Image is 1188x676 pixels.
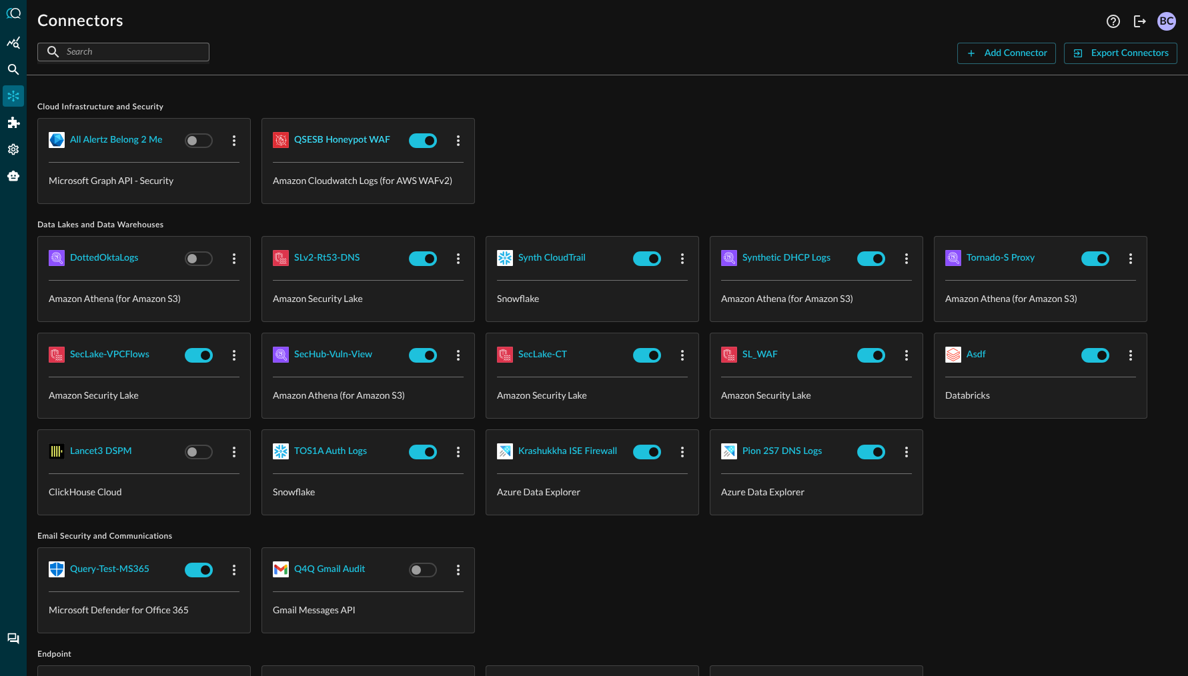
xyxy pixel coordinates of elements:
div: TOS1A Auth Logs [294,443,367,460]
p: Amazon Athena (for Amazon S3) [945,291,1136,305]
button: Help [1103,11,1124,32]
div: SecHub-Vuln-View [294,347,372,363]
img: Databricks.svg [945,347,961,363]
div: SL_WAF [742,347,778,363]
button: Synthetic DHCP Logs [742,247,830,269]
button: Pion 2S7 DNS Logs [742,441,822,462]
div: Settings [3,139,24,160]
div: Lancet3 DSPM [70,443,132,460]
span: Cloud Infrastructure and Security [37,102,1177,113]
div: Addons [3,112,25,133]
button: QSESB Honeypot WAF [294,129,390,151]
div: Query Agent [3,165,24,187]
button: Logout [1129,11,1151,32]
p: Amazon Security Lake [497,388,688,402]
p: ClickHouse Cloud [49,485,239,499]
button: DottedOktaLogs [70,247,138,269]
div: Query-Test-MS365 [70,561,149,578]
img: Snowflake.svg [273,443,289,459]
div: Krashukkha ISE Firewall [518,443,617,460]
img: AWSSecurityLake.svg [721,347,737,363]
p: Amazon Cloudwatch Logs (for AWS WAFv2) [273,173,464,187]
div: Q4Q Gmail Audit [294,561,365,578]
button: Lancet3 DSPM [70,441,132,462]
div: Connectors [3,85,24,107]
button: SecHub-Vuln-View [294,344,372,365]
img: AzureDataExplorer.svg [721,443,737,459]
div: DottedOktaLogs [70,250,138,267]
p: Amazon Athena (for Amazon S3) [49,291,239,305]
button: SL_WAF [742,344,778,365]
h1: Connectors [37,11,123,32]
button: Tornado-S Proxy [967,247,1035,269]
div: BC [1157,12,1176,31]
button: Q4Q Gmail Audit [294,559,365,580]
p: Amazon Security Lake [273,291,464,305]
button: Synth CloudTrail [518,247,586,269]
img: gmail.svg [273,561,289,577]
img: ClickHouse.svg [49,443,65,459]
img: AWSAthena.svg [49,250,65,266]
button: all alertz belong 2 me [70,129,162,151]
p: Gmail Messages API [273,603,464,617]
div: SecLake-CT [518,347,567,363]
button: TOS1A Auth Logs [294,441,367,462]
div: asdf [967,347,986,363]
button: Add Connector [957,43,1056,64]
button: Krashukkha ISE Firewall [518,441,617,462]
img: AzureDataExplorer.svg [497,443,513,459]
p: Amazon Security Lake [49,388,239,402]
p: Azure Data Explorer [497,485,688,499]
div: Federated Search [3,59,24,80]
p: Databricks [945,388,1136,402]
input: Search [67,39,179,64]
div: Summary Insights [3,32,24,53]
img: AWSSecurityLake.svg [273,250,289,266]
img: AWSAthena.svg [945,250,961,266]
div: Synthetic DHCP Logs [742,250,830,267]
img: Snowflake.svg [497,250,513,266]
img: AWSAthena.svg [721,250,737,266]
p: Snowflake [497,291,688,305]
div: Tornado-S Proxy [967,250,1035,267]
span: Email Security and Communications [37,531,1177,542]
div: Pion 2S7 DNS Logs [742,443,822,460]
div: QSESB Honeypot WAF [294,132,390,149]
button: Export Connectors [1064,43,1177,64]
p: Amazon Athena (for Amazon S3) [721,291,912,305]
div: all alertz belong 2 me [70,132,162,149]
p: Snowflake [273,485,464,499]
p: Microsoft Graph API - Security [49,173,239,187]
p: Azure Data Explorer [721,485,912,499]
img: AWSSecurityLake.svg [497,347,513,363]
button: SecLake-VPCFlows [70,344,149,365]
p: Amazon Security Lake [721,388,912,402]
p: Microsoft Defender for Office 365 [49,603,239,617]
span: Endpoint [37,649,1177,660]
div: SecLake-VPCFlows [70,347,149,363]
img: AWSAthena.svg [273,347,289,363]
img: MicrosoftGraph.svg [49,132,65,148]
img: MicrosoftDefenderForOffice365.svg [49,561,65,577]
div: Chat [3,628,24,649]
img: AWSCloudWatchLogs.svg [273,132,289,148]
div: Synth CloudTrail [518,250,586,267]
button: SecLake-CT [518,344,567,365]
button: SLv2-Rt53-DNS [294,247,360,269]
p: Amazon Athena (for Amazon S3) [273,388,464,402]
div: SLv2-Rt53-DNS [294,250,360,267]
span: Data Lakes and Data Warehouses [37,220,1177,231]
div: Export Connectors [1091,45,1169,62]
button: Query-Test-MS365 [70,559,149,580]
img: AWSSecurityLake.svg [49,347,65,363]
button: asdf [967,344,986,365]
div: Add Connector [985,45,1047,62]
